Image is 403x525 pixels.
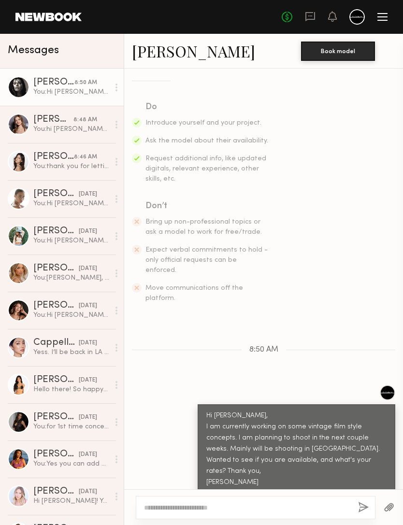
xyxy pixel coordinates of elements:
div: Yess. I’ll be back in LA 5th, but will let you know before . Thanks 🙏 [33,348,109,357]
div: [DATE] [79,301,97,311]
div: [DATE] [79,227,97,236]
div: [PERSON_NAME] [33,189,79,199]
div: [DATE] [79,264,97,273]
div: 8:50 AM [74,78,97,87]
span: Request additional info, like updated digitals, relevant experience, other skills, etc. [145,156,266,182]
div: You: Hi [PERSON_NAME], Thank you for getting back to me. Usually my concept shoots takes about 2 ... [33,199,109,208]
span: Ask the model about their availability. [145,138,268,144]
div: [DATE] [79,376,97,385]
div: You: Hi [PERSON_NAME], I am currently working on some vintage film style concepts. I am planning ... [33,236,109,245]
span: Introduce yourself and your project. [145,120,261,126]
span: Expect verbal commitments to hold - only official requests can be enforced. [145,247,268,273]
div: Do [145,100,269,114]
a: Book model [301,46,375,55]
div: Cappella L. [33,338,79,348]
div: You: Hi [PERSON_NAME], I am currently working on some vintage film style concepts. I am planning ... [33,87,109,97]
div: 8:46 AM [74,153,97,162]
div: You: [PERSON_NAME], How have you been? I am planning another shoot. Are you available in Sep? Tha... [33,273,109,283]
a: [PERSON_NAME] [132,41,255,61]
div: [PERSON_NAME] [33,78,74,87]
div: [PERSON_NAME] [33,412,79,422]
div: Don’t [145,199,269,213]
div: [PERSON_NAME] [33,264,79,273]
div: You: Hi [PERSON_NAME], I am currently working on some vintage film style concepts. I am planning ... [33,311,109,320]
div: You: hi [PERSON_NAME], I am currently working on some vintage film style concepts. I am planning ... [33,125,109,134]
div: Hi [PERSON_NAME]! Yes I should be available within the next few weeks. My rate is usually around ... [33,497,109,506]
div: You: thank you for letting me know. [33,162,109,171]
div: [PERSON_NAME] [33,115,73,125]
div: [PERSON_NAME] [33,375,79,385]
div: [PERSON_NAME] [33,487,79,497]
div: [DATE] [79,487,97,497]
div: [DATE] [79,190,97,199]
div: [PERSON_NAME] [33,301,79,311]
div: Hi [PERSON_NAME], I am currently working on some vintage film style concepts. I am planning to sh... [206,411,387,488]
span: Bring up non-professional topics or ask a model to work for free/trade. [145,219,262,235]
span: 8:50 AM [249,346,278,354]
div: Hello there! So happy to connect with you, just followed you on IG - would love to discuss your v... [33,385,109,394]
div: [PERSON_NAME] [33,227,79,236]
button: Book model [301,42,375,61]
div: [DATE] [79,450,97,459]
div: You: for 1st time concept shoot, I usually try keep it around 2 to 3 hours. [33,422,109,431]
span: Move communications off the platform. [145,285,243,301]
div: You: Yes you can add me on IG, Ki_production. I have some of my work on there, but not kept up to... [33,459,109,468]
div: [PERSON_NAME] [33,152,74,162]
div: 8:48 AM [73,115,97,125]
span: Messages [8,45,59,56]
div: [DATE] [79,339,97,348]
div: [DATE] [79,413,97,422]
div: [PERSON_NAME] [33,450,79,459]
